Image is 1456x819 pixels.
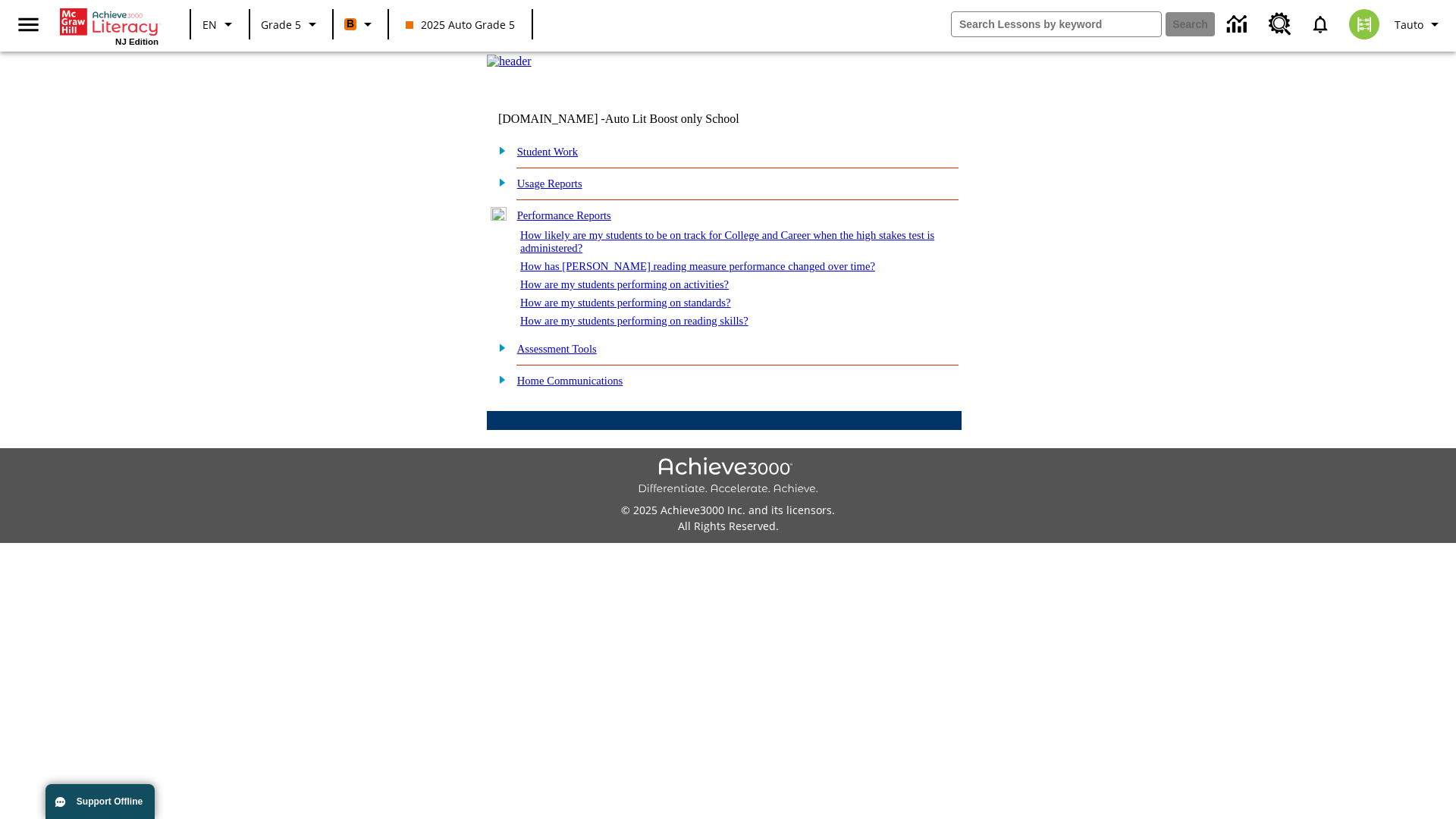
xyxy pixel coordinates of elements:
button: Profile/Settings [1389,11,1450,38]
img: header [487,55,532,68]
a: Home Communications [517,375,623,387]
a: How has [PERSON_NAME] reading measure performance changed over time? [520,260,875,272]
nobr: Auto Lit Boost only School [605,112,739,125]
img: plus.gif [491,143,507,157]
img: plus.gif [491,175,507,189]
button: Open side menu [6,2,51,47]
img: Achieve3000 Differentiate Accelerate Achieve [638,457,818,496]
span: Support Offline [77,796,143,807]
button: Boost Class color is orange. Change class color [338,11,383,38]
button: Grade: Grade 5, Select a grade [255,11,328,38]
div: Home [60,5,158,46]
a: Performance Reports [517,209,611,221]
input: search field [952,12,1161,36]
a: Assessment Tools [517,343,597,355]
button: Support Offline [45,784,155,819]
a: Usage Reports [517,177,582,190]
img: avatar image [1349,9,1379,39]
img: plus.gif [491,372,507,386]
button: Select a new avatar [1340,5,1389,44]
a: How are my students performing on activities? [520,278,729,290]
a: Student Work [517,146,578,158]
span: EN [202,17,217,33]
img: minus.gif [491,207,507,221]
td: [DOMAIN_NAME] - [498,112,777,126]
a: How are my students performing on standards? [520,297,731,309]
button: Language: EN, Select a language [196,11,244,38]
a: Notifications [1301,5,1340,44]
a: How are my students performing on reading skills? [520,315,748,327]
a: How likely are my students to be on track for College and Career when the high stakes test is adm... [520,229,934,254]
span: 2025 Auto Grade 5 [406,17,515,33]
img: plus.gif [491,340,507,354]
a: Data Center [1218,4,1260,45]
a: Resource Center, Will open in new tab [1260,4,1301,45]
span: Grade 5 [261,17,301,33]
span: B [347,14,354,33]
span: NJ Edition [115,37,158,46]
span: Tauto [1395,17,1423,33]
